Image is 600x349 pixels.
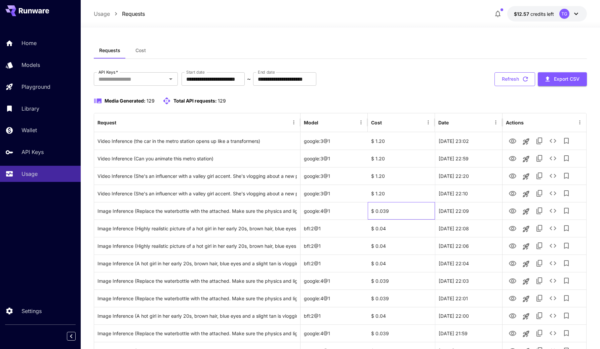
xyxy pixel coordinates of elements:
div: Click to copy prompt [97,307,297,324]
span: Requests [99,47,120,53]
label: API Keys [98,69,118,75]
button: $12.5653TG [507,6,587,22]
div: google:3@1 [301,167,368,185]
div: $ 0.039 [368,324,435,342]
button: Add to library [560,152,573,165]
button: See details [546,169,560,183]
p: Models [22,61,40,69]
button: Launch in playground [519,310,533,323]
button: Launch in playground [519,240,533,253]
div: $ 0.039 [368,272,435,289]
p: Home [22,39,37,47]
button: Add to library [560,222,573,235]
button: View [506,274,519,287]
button: View [506,291,519,305]
button: Sort [117,118,126,127]
div: 01 Oct, 2025 22:09 [435,202,502,220]
button: Launch in playground [519,170,533,183]
div: $ 0.039 [368,289,435,307]
div: Click to copy prompt [97,272,297,289]
button: Sort [449,118,459,127]
div: Click to copy prompt [97,202,297,220]
div: bfl:2@1 [301,220,368,237]
div: $ 0.04 [368,307,435,324]
span: Total API requests: [173,98,217,104]
button: Menu [491,118,501,127]
p: Usage [22,170,38,178]
button: View [506,151,519,165]
button: See details [546,134,560,148]
button: Add to library [560,274,573,287]
button: See details [546,274,560,287]
nav: breadcrumb [94,10,145,18]
button: Launch in playground [519,222,533,236]
div: google:4@1 [301,202,368,220]
button: See details [546,309,560,322]
span: 129 [147,98,155,104]
p: Wallet [22,126,37,134]
div: Actions [506,120,524,125]
div: Request [97,120,116,125]
button: Refresh [494,72,535,86]
p: Settings [22,307,42,315]
button: View [506,134,519,148]
div: Click to copy prompt [97,237,297,255]
button: Copy TaskUUID [533,169,546,183]
button: See details [546,204,560,218]
button: View [506,239,519,253]
div: $ 1.20 [368,150,435,167]
button: Add to library [560,169,573,183]
button: Launch in playground [519,257,533,271]
p: Usage [94,10,110,18]
div: 01 Oct, 2025 22:08 [435,220,502,237]
div: 01 Oct, 2025 22:00 [435,307,502,324]
button: See details [546,326,560,340]
label: End date [258,69,275,75]
div: $ 0.04 [368,220,435,237]
span: Cost [135,47,146,53]
div: Click to copy prompt [97,255,297,272]
button: Menu [289,118,298,127]
div: google:3@1 [301,150,368,167]
div: 01 Oct, 2025 22:06 [435,237,502,255]
button: Copy TaskUUID [533,152,546,165]
button: Launch in playground [519,205,533,218]
div: bfl:2@1 [301,307,368,324]
button: Menu [575,118,585,127]
button: Launch in playground [519,135,533,148]
button: Add to library [560,257,573,270]
a: Requests [122,10,145,18]
button: Launch in playground [519,292,533,306]
div: Click to copy prompt [97,185,297,202]
div: Collapse sidebar [72,330,81,342]
p: Playground [22,83,50,91]
button: Add to library [560,134,573,148]
button: Copy TaskUUID [533,204,546,218]
button: View [506,169,519,183]
div: Cost [371,120,382,125]
button: View [506,309,519,322]
span: 129 [218,98,226,104]
div: TG [559,9,569,19]
span: Media Generated: [105,98,146,104]
button: Copy TaskUUID [533,134,546,148]
button: Add to library [560,187,573,200]
button: Copy TaskUUID [533,274,546,287]
div: $ 1.20 [368,132,435,150]
button: Copy TaskUUID [533,309,546,322]
button: Sort [383,118,392,127]
button: Add to library [560,239,573,253]
div: Model [304,120,318,125]
button: See details [546,222,560,235]
div: $ 0.039 [368,202,435,220]
div: Click to copy prompt [97,167,297,185]
button: Copy TaskUUID [533,187,546,200]
button: See details [546,152,560,165]
div: Click to copy prompt [97,132,297,150]
div: bfl:2@1 [301,255,368,272]
div: Click to copy prompt [97,220,297,237]
button: See details [546,257,560,270]
div: $12.5653 [514,10,554,17]
button: Copy TaskUUID [533,257,546,270]
button: Menu [356,118,366,127]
